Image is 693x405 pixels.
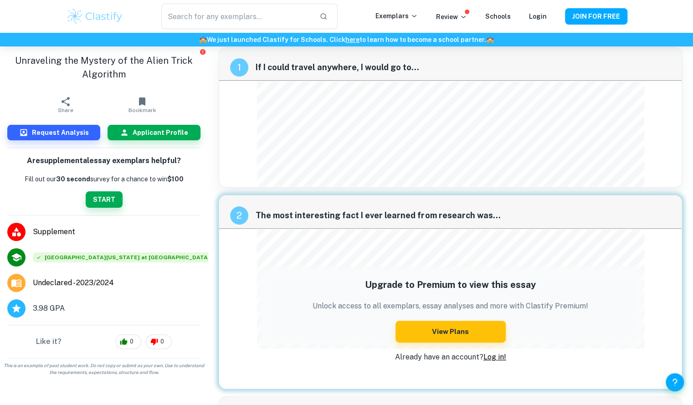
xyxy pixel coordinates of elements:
[313,278,588,292] h5: Upgrade to Premium to view this essay
[436,12,467,22] p: Review
[33,277,114,288] span: Undeclared - 2023/2024
[56,175,90,183] b: 30 second
[33,252,214,262] span: [GEOGRAPHIC_DATA][US_STATE] at [GEOGRAPHIC_DATA]
[86,191,123,208] button: START
[115,334,141,349] div: 0
[27,92,104,118] button: Share
[256,209,671,222] span: The most interesting fact I ever learned from research was...
[32,128,89,138] h6: Request Analysis
[345,36,359,43] a: here
[256,61,671,74] span: If I could travel anywhere, I would go to...
[529,13,547,20] a: Login
[486,36,494,43] span: 🏫
[125,337,139,346] span: 0
[7,54,200,81] h1: Unraveling the Mystery of the Alien Trick Algorithm
[58,107,73,113] span: Share
[161,4,312,29] input: Search for any exemplars...
[395,321,506,343] button: View Plans
[4,362,204,376] span: This is an example of past student work. Do not copy or submit as your own. Use to understand the...
[146,334,172,349] div: 0
[133,128,188,138] h6: Applicant Profile
[483,353,506,361] a: Log in!
[33,226,200,237] span: Supplement
[230,58,248,77] div: recipe
[128,107,156,113] span: Bookmark
[313,352,588,363] p: Already have an account?
[313,301,588,312] p: Unlock access to all exemplars, essay analyses and more with Clastify Premium!
[27,155,181,167] h6: Are supplemental essay exemplars helpful?
[375,11,418,21] p: Exemplars
[104,92,180,118] button: Bookmark
[155,337,169,346] span: 0
[33,252,214,262] div: Accepted: University of Maryland at College Park
[7,125,100,140] button: Request Analysis
[199,48,206,55] button: Report issue
[565,8,627,25] button: JOIN FOR FREE
[2,35,691,45] h6: We just launched Clastify for Schools. Click to learn how to become a school partner.
[199,36,207,43] span: 🏫
[66,7,124,26] img: Clastify logo
[108,125,200,140] button: Applicant Profile
[33,303,65,314] span: 3.98 GPA
[167,175,184,183] strong: $100
[33,277,121,288] a: Major and Application Year
[230,206,248,225] div: recipe
[25,174,184,184] p: Fill out our survey for a chance to win
[485,13,511,20] a: Schools
[666,373,684,391] button: Help and Feedback
[36,336,62,347] h6: Like it?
